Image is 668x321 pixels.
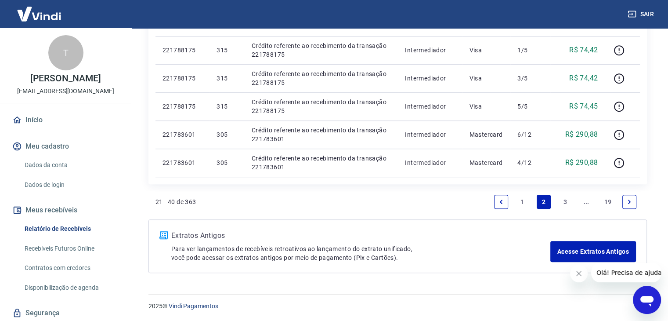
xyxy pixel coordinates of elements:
[169,303,218,310] a: Vindi Pagamentos
[11,110,121,130] a: Início
[626,6,657,22] button: Sair
[517,74,543,83] p: 3/5
[622,195,636,209] a: Next page
[48,35,83,70] div: T
[558,195,572,209] a: Page 3
[21,279,121,297] a: Disponibilização de agenda
[405,102,455,111] p: Intermediador
[217,46,237,55] p: 315
[21,156,121,174] a: Dados da conta
[217,74,237,83] p: 315
[569,73,598,84] p: R$ 74,42
[517,158,543,167] p: 4/12
[171,244,550,262] p: Para ver lançamentos de recebíveis retroativos ao lançamento do extrato unificado, você pode aces...
[469,158,504,167] p: Mastercard
[517,46,543,55] p: 1/5
[405,130,455,139] p: Intermediador
[565,129,598,140] p: R$ 290,88
[469,46,504,55] p: Visa
[217,130,237,139] p: 305
[21,220,121,238] a: Relatório de Recebíveis
[30,74,101,83] p: [PERSON_NAME]
[252,126,391,143] p: Crédito referente ao recebimento da transação 221783601
[550,241,636,262] a: Acesse Extratos Antigos
[21,240,121,258] a: Recebíveis Futuros Online
[252,69,391,87] p: Crédito referente ao recebimento da transação 221788175
[569,45,598,55] p: R$ 74,42
[405,46,455,55] p: Intermediador
[405,74,455,83] p: Intermediador
[579,195,593,209] a: Jump forward
[217,158,237,167] p: 305
[162,74,202,83] p: 221788175
[494,195,508,209] a: Previous page
[171,230,550,241] p: Extratos Antigos
[21,176,121,194] a: Dados de login
[159,231,168,239] img: ícone
[252,154,391,171] p: Crédito referente ao recebimento da transação 221783601
[162,46,202,55] p: 221788175
[155,197,196,206] p: 21 - 40 de 363
[217,102,237,111] p: 315
[569,101,598,112] p: R$ 74,45
[517,130,543,139] p: 6/12
[148,302,647,311] p: 2025 ©
[252,41,391,59] p: Crédito referente ao recebimento da transação 221788175
[11,201,121,220] button: Meus recebíveis
[162,158,202,167] p: 221783601
[11,0,68,27] img: Vindi
[5,6,74,13] span: Olá! Precisa de ajuda?
[469,102,504,111] p: Visa
[162,102,202,111] p: 221788175
[11,137,121,156] button: Meu cadastro
[162,130,202,139] p: 221783601
[517,102,543,111] p: 5/5
[633,286,661,314] iframe: Botão para abrir a janela de mensagens
[252,98,391,115] p: Crédito referente ao recebimento da transação 221788175
[601,195,615,209] a: Page 19
[491,191,640,212] ul: Pagination
[405,158,455,167] p: Intermediador
[570,265,588,282] iframe: Fechar mensagem
[537,195,551,209] a: Page 2 is your current page
[469,130,504,139] p: Mastercard
[469,74,504,83] p: Visa
[21,259,121,277] a: Contratos com credores
[591,263,661,282] iframe: Mensagem da empresa
[516,195,530,209] a: Page 1
[17,87,114,96] p: [EMAIL_ADDRESS][DOMAIN_NAME]
[565,157,598,168] p: R$ 290,88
